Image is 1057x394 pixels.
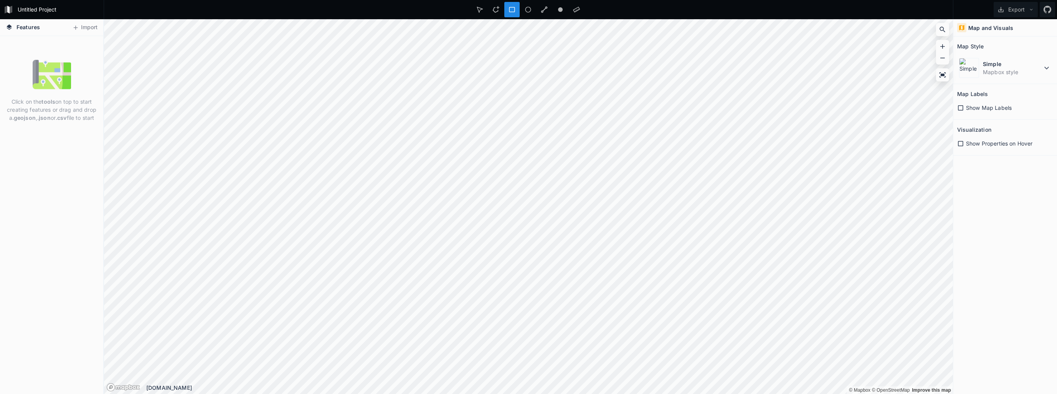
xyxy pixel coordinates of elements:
[959,58,979,78] img: Simple
[146,384,953,392] div: [DOMAIN_NAME]
[983,60,1042,68] dt: Simple
[41,98,55,105] strong: tools
[12,114,36,121] strong: .geojson
[957,124,991,136] h2: Visualization
[68,22,101,34] button: Import
[849,387,870,393] a: Mapbox
[912,387,951,393] a: Map feedback
[56,114,67,121] strong: .csv
[966,139,1032,147] span: Show Properties on Hover
[37,114,51,121] strong: .json
[106,383,140,392] a: Mapbox logo
[968,24,1013,32] h4: Map and Visuals
[33,55,71,94] img: empty
[966,104,1012,112] span: Show Map Labels
[6,98,98,122] p: Click on the on top to start creating features or drag and drop a , or file to start
[957,88,988,100] h2: Map Labels
[17,23,40,31] span: Features
[994,2,1038,17] button: Export
[957,40,984,52] h2: Map Style
[983,68,1042,76] dd: Mapbox style
[872,387,910,393] a: OpenStreetMap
